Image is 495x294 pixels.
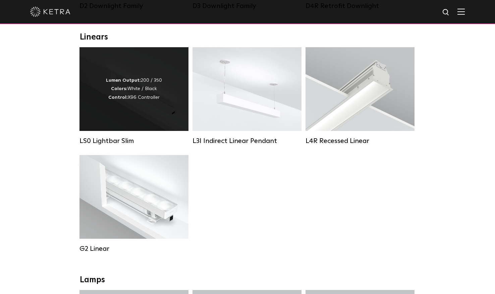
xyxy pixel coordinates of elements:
[106,76,162,102] div: 200 / 350 White / Black X96 Controller
[30,7,70,17] img: ketra-logo-2019-white
[457,8,465,15] img: Hamburger%20Nav.svg
[79,47,188,145] a: LS0 Lightbar Slim Lumen Output:200 / 350Colors:White / BlackControl:X96 Controller
[192,47,301,145] a: L3I Indirect Linear Pendant Lumen Output:400 / 600 / 800 / 1000Housing Colors:White / BlackContro...
[80,275,415,285] div: Lamps
[106,78,141,83] strong: Lumen Output:
[192,137,301,145] div: L3I Indirect Linear Pendant
[306,137,415,145] div: L4R Recessed Linear
[108,95,128,100] strong: Control:
[306,47,415,145] a: L4R Recessed Linear Lumen Output:400 / 600 / 800 / 1000Colors:White / BlackControl:Lutron Clear C...
[79,245,188,253] div: G2 Linear
[79,155,188,253] a: G2 Linear Lumen Output:400 / 700 / 1000Colors:WhiteBeam Angles:Flood / [GEOGRAPHIC_DATA] / Narrow...
[80,32,415,42] div: Linears
[442,8,450,17] img: search icon
[111,86,127,91] strong: Colors:
[79,137,188,145] div: LS0 Lightbar Slim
